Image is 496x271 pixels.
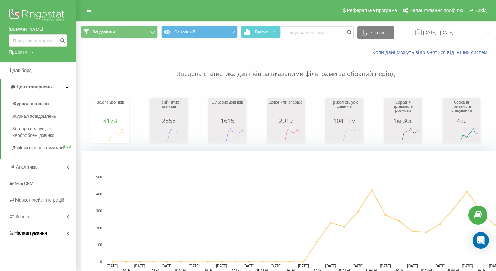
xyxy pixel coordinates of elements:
[386,117,420,124] div: 1м 30с
[12,125,72,139] span: Звіт про пропущені необроблені дзвінки
[12,142,76,154] a: Дзвінки в реальному часіNEW
[353,264,364,268] text: [DATE]
[152,100,186,117] div: Прийнятих дзвінків
[134,264,145,268] text: [DATE]
[17,84,52,89] span: Центр звернень
[189,264,200,268] text: [DATE]
[271,264,282,268] text: [DATE]
[9,34,67,47] input: Пошук за номером
[372,49,491,55] a: Коли дані можуть відрізнятися вiд інших систем
[162,264,173,268] text: [DATE]
[107,264,118,268] text: [DATE]
[347,8,397,13] span: Реферальна програма
[12,122,76,142] a: Звіт про пропущені необроблені дзвінки
[444,124,479,145] svg: A chart.
[269,117,303,124] div: 2019
[327,100,362,117] div: Тривалість усіх дзвінків
[475,8,487,13] span: Вихід
[269,124,303,145] svg: A chart.
[15,214,29,219] span: Кошти
[357,26,394,39] button: Експорт
[152,124,186,145] svg: A chart.
[96,192,102,196] text: 400
[444,100,479,117] div: Середня тривалість очікування
[380,264,391,268] text: [DATE]
[16,164,37,170] span: Аналiтика
[12,110,76,122] a: Журнал повідомлень
[96,243,102,247] text: 100
[216,264,227,268] text: [DATE]
[96,209,102,213] text: 300
[462,264,473,268] text: [DATE]
[269,100,303,117] div: Дзвонили вперше
[444,117,479,124] div: 42с
[1,79,76,95] a: Центр звернень
[298,264,309,268] text: [DATE]
[152,117,186,124] div: 2858
[14,230,47,236] span: Налаштування
[210,117,245,124] div: 1615
[244,264,255,268] text: [DATE]
[281,26,354,39] input: Пошук за номером
[386,124,420,145] svg: A chart.
[93,124,127,145] svg: A chart.
[12,144,64,151] span: Дзвінки в реальному часі
[15,197,64,203] span: Маркетплейс інтеграцій
[92,29,115,35] span: Всі дзвінки
[15,181,33,186] span: Mini CRM
[9,26,67,33] a: [DOMAIN_NAME]
[12,98,76,110] a: Журнал дзвінків
[241,26,281,38] button: Графік
[210,124,245,145] svg: A chart.
[12,68,32,73] span: Дашборд
[325,264,337,268] text: [DATE]
[407,264,418,268] text: [DATE]
[327,124,362,145] svg: A chart.
[12,100,49,107] span: Журнал дзвінків
[409,8,463,13] span: Налаштування профілю
[81,26,158,38] button: Всі дзвінки
[93,117,127,124] div: 4173
[96,226,102,230] text: 200
[386,100,420,117] div: Середня тривалість розмови
[435,264,446,268] text: [DATE]
[473,232,489,249] div: Open Intercom Messenger
[12,113,56,120] span: Журнал повідомлень
[255,30,268,34] span: Графік
[210,100,245,117] div: Цільових дзвінків
[327,117,362,124] div: 104г 1м
[96,175,102,179] text: 500
[9,48,27,55] div: Проекти
[81,56,491,78] p: Зведена статистика дзвінків за вказаними фільтрами за обраний період
[161,26,238,38] button: Основний
[9,7,67,24] img: Ringostat logo
[100,260,102,264] text: 0
[93,100,127,117] div: Всього дзвінків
